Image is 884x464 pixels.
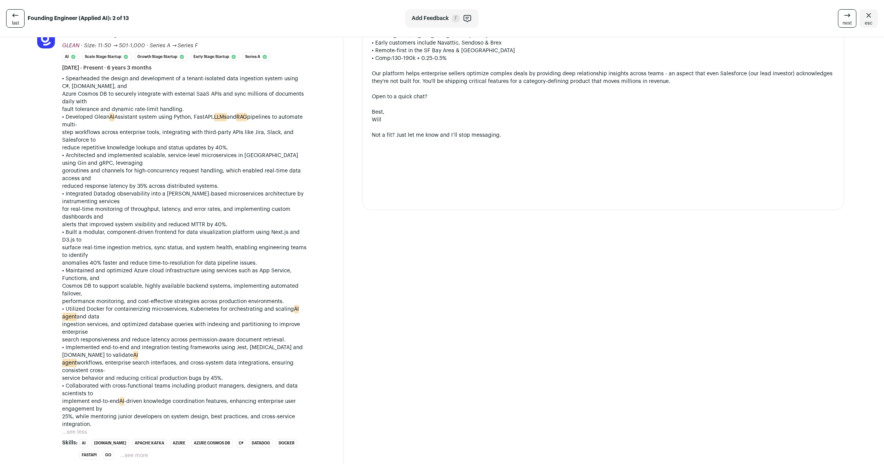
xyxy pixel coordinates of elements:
[62,439,78,447] span: Skills:
[119,397,124,406] mark: AI
[372,70,835,85] div: Our platform helps enterprise sellers optimize complex deals by providing deep relationship insig...
[147,42,148,50] span: ·
[249,439,273,447] li: Datadog
[191,53,239,61] li: Early Stage Startup
[62,75,307,113] p: • Spearheaded the design and development of a tenant-isolated data ingestion system using C#, [DO...
[62,313,77,321] mark: agent
[120,452,148,459] button: ...see more
[372,48,515,53] span: • Remote-first in the SF Bay Area & [GEOGRAPHIC_DATA]
[236,439,246,447] li: C#
[170,439,188,447] li: Azure
[62,53,79,61] li: AI
[405,9,478,28] button: Add Feedback F
[82,53,132,61] li: Scale Stage Startup
[62,305,307,344] p: • Utilized Docker for containerizing microservices, Kubernetes for orchestrating and scaling and ...
[79,451,99,459] li: FastAPI
[242,53,270,61] li: Series A
[102,451,114,459] li: Go
[294,305,299,313] mark: AI
[37,31,55,48] img: 900120e874ef231f3e7dfb53f55b3ec9596de6777d6558647a3e147d1e8b9a9b.png
[276,439,297,447] li: Docker
[79,439,88,447] li: AI
[6,9,25,28] a: last
[150,43,198,48] span: Series A → Series F
[62,43,79,48] span: GLEAN
[109,113,114,121] mark: AI
[859,9,878,28] a: Close
[62,190,307,229] p: • Integrated Datadog observability into a [PERSON_NAME]-based microservices architecture by instr...
[838,9,856,28] a: next
[372,116,835,124] div: Will
[62,428,87,436] button: ...see less
[62,344,307,382] p: • Implemented end-to-end and integration testing frameworks using Jest, [MEDICAL_DATA] and [DOMAI...
[191,439,233,447] li: Azure Cosmos DB
[62,113,307,152] p: • Developed Glean Assistant system using Python, FastAPI, and pipelines to automate multi- step w...
[135,53,188,61] li: Growth Stage Startup
[372,93,835,101] div: Open to a quick chat?
[62,382,307,428] p: • Collaborated with cross-functional teams including product managers, designers, and data scient...
[28,15,129,22] strong: Founding Engineer (Applied AI): 2 of 13
[372,56,392,61] span: • Comp:
[12,20,19,26] span: last
[91,439,129,447] li: [DOMAIN_NAME]
[62,229,307,267] p: • Built a modular, component-driven frontend for data visualization platform using Next.js and D3...
[214,113,227,121] mark: LLMs
[81,43,145,48] span: · Size: 11-50 → 501-1,000
[62,152,307,190] p: • Architected and implemented scalable, service-level microservices in [GEOGRAPHIC_DATA] using Gi...
[62,267,307,305] p: • Maintained and optimized Azure cloud infrastructure using services such as App Service, Functio...
[133,351,138,360] mark: AI
[865,20,872,26] span: esc
[132,439,167,447] li: Apache Kafka
[452,15,460,22] span: F
[843,20,852,26] span: next
[62,359,77,367] mark: agent
[62,64,152,72] span: [DATE] - Present · 6 years 3 months
[372,39,835,47] div: • Early customers include Navattic, Sendoso & Brex
[412,15,449,22] span: Add Feedback
[236,113,247,121] mark: RAG
[372,131,835,139] div: Not a fit? Just let me know and I’ll stop messaging.
[372,55,835,62] div: 130-190k + 0.25-0.5%
[372,108,835,116] div: Best,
